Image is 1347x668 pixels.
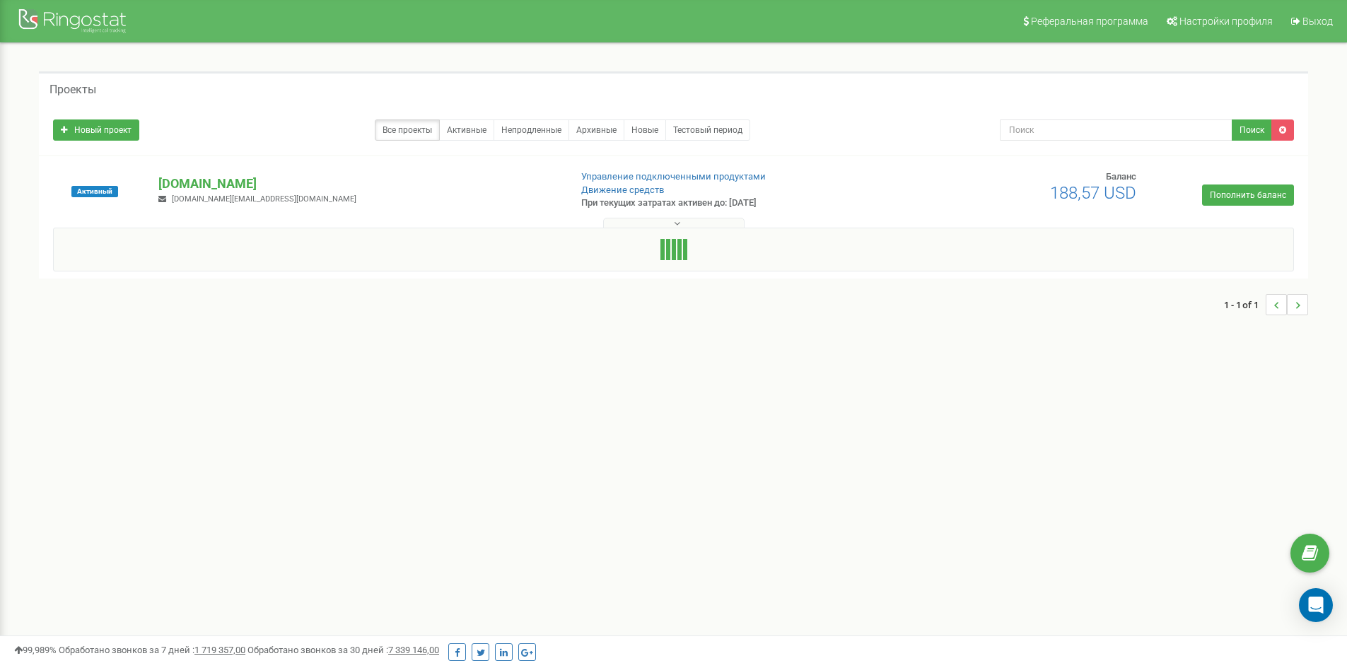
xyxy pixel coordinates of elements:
[1106,171,1136,182] span: Баланс
[1000,119,1232,141] input: Поиск
[1050,183,1136,203] span: 188,57 USD
[581,171,766,182] a: Управление подключенными продуктами
[568,119,624,141] a: Архивные
[388,645,439,655] u: 7 339 146,00
[71,186,118,197] span: Активный
[1031,16,1148,27] span: Реферальная программа
[14,645,57,655] span: 99,989%
[375,119,440,141] a: Все проекты
[1202,184,1294,206] a: Пополнить баланс
[1224,294,1266,315] span: 1 - 1 of 1
[53,119,139,141] a: Новый проект
[439,119,494,141] a: Активные
[1232,119,1272,141] button: Поиск
[665,119,750,141] a: Тестовый период
[624,119,666,141] a: Новые
[194,645,245,655] u: 1 719 357,00
[158,175,558,193] p: [DOMAIN_NAME]
[1302,16,1333,27] span: Выход
[247,645,439,655] span: Обработано звонков за 30 дней :
[49,83,96,96] h5: Проекты
[1299,588,1333,622] div: Open Intercom Messenger
[1224,280,1308,329] nav: ...
[494,119,569,141] a: Непродленные
[581,184,664,195] a: Движение средств
[59,645,245,655] span: Обработано звонков за 7 дней :
[1179,16,1273,27] span: Настройки профиля
[581,197,875,210] p: При текущих затратах активен до: [DATE]
[172,194,356,204] span: [DOMAIN_NAME][EMAIL_ADDRESS][DOMAIN_NAME]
